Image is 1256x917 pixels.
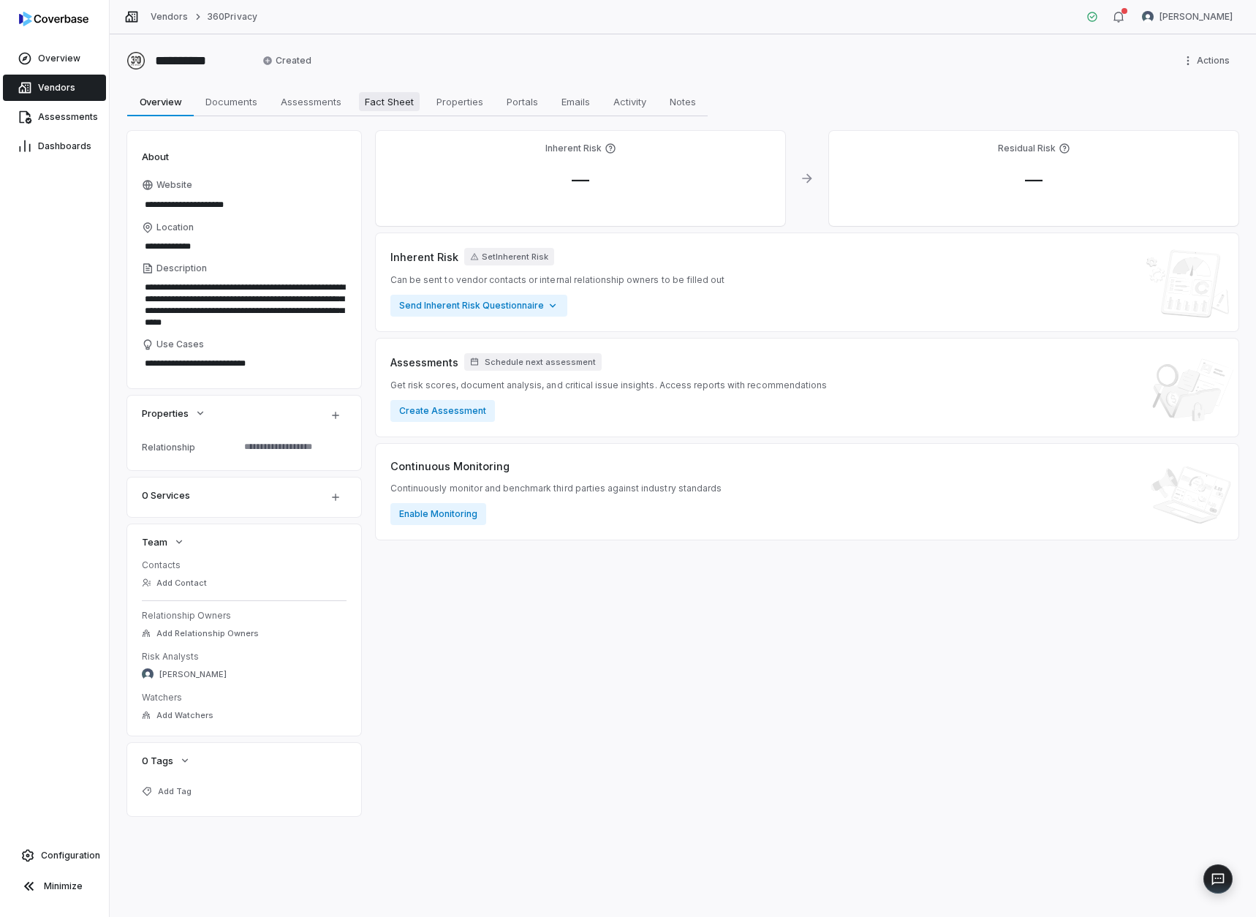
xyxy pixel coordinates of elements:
span: Can be sent to vendor contacts or internal relationship owners to be filled out [390,274,725,286]
input: Location [142,236,347,257]
span: Get risk scores, document analysis, and critical issue insights. Access reports with recommendations [390,380,827,391]
span: Add Relationship Owners [156,628,259,639]
span: Configuration [41,850,100,861]
span: [PERSON_NAME] [1159,11,1233,23]
span: Assessments [38,111,98,123]
a: Assessments [3,104,106,130]
span: — [560,169,601,190]
span: Portals [501,92,544,111]
span: Assessments [275,92,347,111]
textarea: Description [142,277,347,333]
span: Description [156,263,207,274]
span: Dashboards [38,140,91,152]
span: Overview [134,92,188,111]
span: Overview [38,53,80,64]
button: More actions [1178,50,1238,72]
a: Vendors [3,75,106,101]
span: Activity [608,92,652,111]
span: Created [262,55,311,67]
a: Configuration [6,842,103,869]
span: Website [156,179,192,191]
a: 360Privacy [207,11,257,23]
span: 0 Tags [142,754,173,767]
img: Daniel Aranibar avatar [142,668,154,680]
div: Relationship [142,442,238,453]
span: Properties [142,407,189,420]
span: — [1013,169,1054,190]
button: Schedule next assessment [464,353,602,371]
button: Create Assessment [390,400,495,422]
button: Add Contact [137,570,211,596]
span: Assessments [390,355,458,370]
span: Documents [200,92,263,111]
button: Add Tag [137,778,196,804]
span: Continuously monitor and benchmark third parties against industry standards [390,483,722,494]
dt: Risk Analysts [142,651,347,663]
button: Send Inherent Risk Questionnaire [390,295,567,317]
span: Fact Sheet [359,92,420,111]
span: Add Watchers [156,710,213,721]
input: Website [142,195,322,215]
h4: Inherent Risk [545,143,602,154]
span: Schedule next assessment [485,357,596,368]
img: Daniel Aranibar avatar [1142,11,1154,23]
a: Dashboards [3,133,106,159]
span: Notes [664,92,702,111]
button: Enable Monitoring [390,503,486,525]
span: Team [142,535,167,548]
dt: Watchers [142,692,347,703]
button: 0 Tags [137,747,195,774]
dt: Relationship Owners [142,610,347,622]
span: Location [156,222,194,233]
span: Add Tag [158,786,192,797]
button: Minimize [6,872,103,901]
span: Inherent Risk [390,249,458,265]
span: [PERSON_NAME] [159,669,227,680]
img: Coverbase logo [19,12,88,26]
button: Properties [137,400,211,426]
span: Use Cases [156,339,204,350]
dt: Contacts [142,559,347,571]
button: Team [137,529,189,555]
h4: Residual Risk [998,143,1056,154]
button: SetInherent Risk [464,248,554,265]
span: Vendors [38,82,75,94]
textarea: Use Cases [142,353,347,374]
span: About [142,150,169,163]
button: Daniel Aranibar avatar[PERSON_NAME] [1133,6,1241,28]
a: Overview [3,45,106,72]
span: Minimize [44,880,83,892]
span: Emails [556,92,596,111]
span: Properties [431,92,489,111]
span: Continuous Monitoring [390,458,510,474]
a: Vendors [151,11,188,23]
